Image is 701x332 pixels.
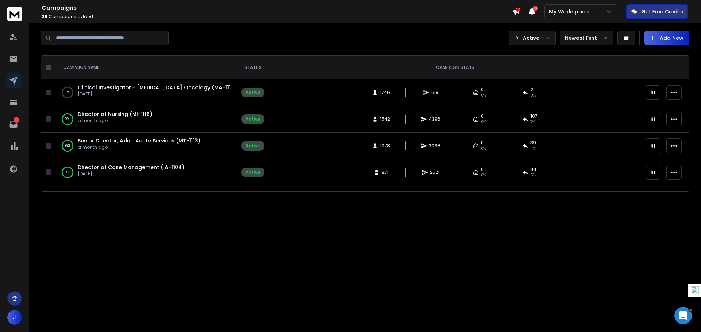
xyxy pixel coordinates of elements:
[78,110,152,118] a: Director of Nursing (MI-1116)
[530,93,536,98] span: 0 %
[429,143,440,149] span: 3098
[78,164,184,171] a: Director of Case Management (IA-1104)
[481,119,486,125] span: 0%
[7,310,22,325] button: J
[245,116,260,122] div: Active
[54,79,237,106] td: 0%Clinical Investigator - [MEDICAL_DATA] Oncology (MA-1117)[DATE]
[42,4,512,12] h1: Campaigns
[14,117,19,123] p: 1
[481,140,484,146] span: 0
[481,93,486,98] span: 0%
[674,307,692,324] iframe: Intercom live chat
[530,140,536,146] span: 39
[430,169,440,175] span: 2521
[530,146,535,152] span: 4 %
[245,90,260,95] div: Active
[644,31,689,45] button: Add New
[42,14,512,20] p: Campaigns added
[65,116,70,123] p: 99 %
[530,87,533,93] span: 2
[78,137,200,144] a: Senior Director, Adult Acute Services (MT-1113)
[269,56,641,79] th: CAMPAIGN STATS
[7,7,22,21] img: logo
[78,91,230,97] p: [DATE]
[42,13,47,20] span: 28
[382,169,389,175] span: 871
[533,6,538,11] span: 50
[481,113,484,119] span: 0
[380,143,390,149] span: 1078
[54,133,237,159] td: 99%Senior Director, Adult Acute Services (MT-1113)a month ago
[66,89,69,96] p: 0 %
[245,169,260,175] div: Active
[54,106,237,133] td: 99%Director of Nursing (MI-1116)a month ago
[429,116,440,122] span: 4396
[245,143,260,149] div: Active
[626,4,688,19] button: Get Free Credits
[380,90,390,95] span: 1746
[530,119,535,125] span: 7 %
[481,87,484,93] span: 0
[481,172,486,178] span: 0%
[237,56,269,79] th: STATUS
[65,142,70,149] p: 99 %
[641,8,683,15] p: Get Free Credits
[380,116,390,122] span: 1542
[78,118,152,124] p: a month ago
[78,84,237,91] a: Clinical Investigator - [MEDICAL_DATA] Oncology (MA-1117)
[481,167,484,172] span: 0
[530,172,536,178] span: 5 %
[78,171,184,177] p: [DATE]
[54,56,237,79] th: CAMPAIGN NAME
[65,169,70,176] p: 99 %
[431,90,438,95] span: 518
[78,144,200,150] p: a month ago
[549,8,591,15] p: My Workspace
[481,146,486,152] span: 0%
[560,31,613,45] button: Newest First
[523,34,539,42] p: Active
[6,117,21,132] a: 1
[530,113,537,119] span: 107
[54,159,237,186] td: 99%Director of Case Management (IA-1104)[DATE]
[530,167,536,172] span: 44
